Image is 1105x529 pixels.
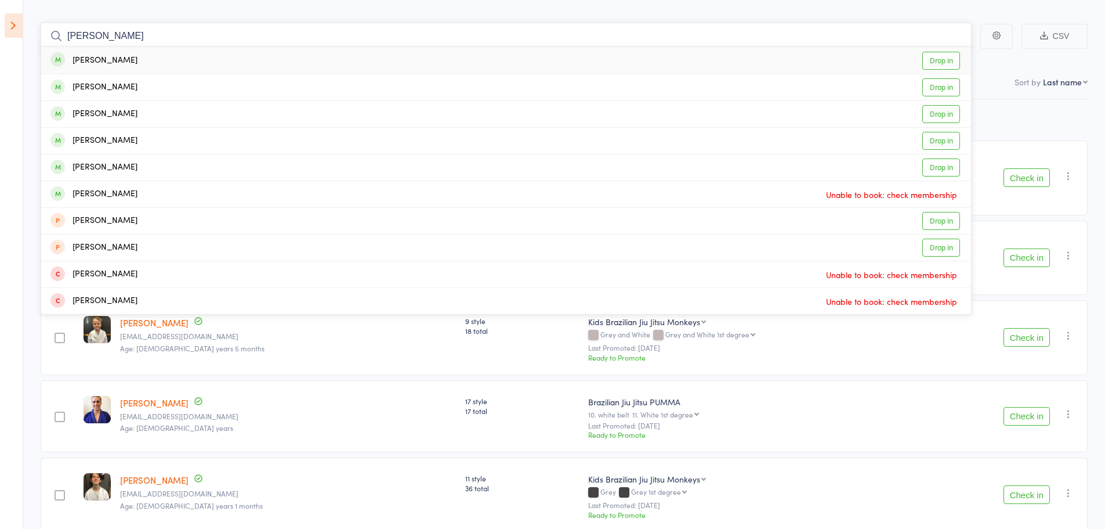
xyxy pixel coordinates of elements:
a: Drop in [922,212,960,230]
label: Sort by [1015,76,1041,88]
button: Check in [1003,485,1050,504]
a: [PERSON_NAME] [120,397,189,409]
button: Check in [1003,407,1050,426]
span: Age: [DEMOGRAPHIC_DATA] years [120,423,233,433]
div: Kids Brazilian Jiu Jitsu Monkeys [588,316,700,328]
div: [PERSON_NAME] [50,241,137,254]
img: image1679980080.png [84,316,111,343]
div: [PERSON_NAME] [50,268,137,281]
div: Ready to Promote [588,352,915,362]
div: Grey and White 1st degree [665,330,749,338]
div: [PERSON_NAME] [50,134,137,147]
div: Ready to Promote [588,430,915,440]
span: Unable to book: check membership [823,293,960,310]
div: Grey [588,488,915,498]
a: Drop in [922,159,960,177]
a: Drop in [922,78,960,96]
a: [PERSON_NAME] [120,474,189,486]
div: 11. White 1st degree [632,411,693,418]
span: 17 total [465,406,578,416]
small: dwb8472@gmail.com [120,490,457,498]
span: Unable to book: check membership [823,266,960,283]
button: Check in [1003,168,1050,187]
span: 18 total [465,326,578,336]
input: Search by name [41,23,972,49]
a: Drop in [922,52,960,70]
div: Brazilian Jiu Jitsu PUMMA [588,396,915,408]
span: 11 style [465,473,578,483]
div: Kids Brazilian Jiu Jitsu Monkeys [588,473,700,485]
a: [PERSON_NAME] [120,316,189,329]
small: Last Promoted: [DATE] [588,501,915,509]
span: 9 style [465,316,578,326]
img: image1744428716.png [84,396,111,423]
div: [PERSON_NAME] [50,294,137,308]
span: Age: [DEMOGRAPHIC_DATA] years 1 months [120,501,263,510]
span: Unable to book: check membership [823,186,960,203]
span: Age: [DEMOGRAPHIC_DATA] years 5 months [120,343,265,353]
a: Drop in [922,239,960,257]
a: Drop in [922,132,960,150]
div: [PERSON_NAME] [50,81,137,94]
small: Last Promoted: [DATE] [588,344,915,352]
div: [PERSON_NAME] [50,54,137,67]
small: Last Promoted: [DATE] [588,422,915,430]
div: Grey 1st degree [631,488,681,495]
small: cambishop083@gmail.com [120,412,457,420]
button: Check in [1003,328,1050,347]
button: Check in [1003,249,1050,267]
div: Last name [1043,76,1082,88]
div: Grey and White [588,330,915,340]
small: tesssibley@hotmail.com [120,332,457,340]
div: [PERSON_NAME] [50,161,137,174]
div: [PERSON_NAME] [50,214,137,228]
span: 36 total [465,483,578,493]
button: CSV [1021,24,1088,49]
a: Drop in [922,105,960,123]
div: [PERSON_NAME] [50,188,137,201]
div: [PERSON_NAME] [50,107,137,121]
div: Ready to Promote [588,510,915,520]
span: 17 style [465,396,578,406]
img: image1688540380.png [84,473,111,501]
div: 10. white belt [588,411,915,418]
